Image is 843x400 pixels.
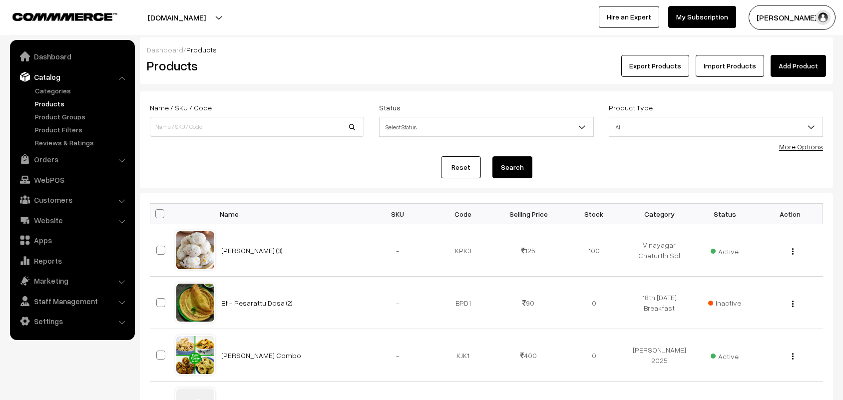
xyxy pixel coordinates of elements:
[365,329,430,382] td: -
[430,204,496,224] th: Code
[150,102,212,113] label: Name / SKU / Code
[186,45,217,54] span: Products
[430,224,496,277] td: KPK3
[12,211,131,229] a: Website
[609,102,653,113] label: Product Type
[779,142,823,151] a: More Options
[147,45,183,54] a: Dashboard
[365,224,430,277] td: -
[711,349,739,362] span: Active
[609,117,823,137] span: All
[12,150,131,168] a: Orders
[792,301,794,307] img: Menu
[12,292,131,310] a: Staff Management
[627,277,692,329] td: 18th [DATE] Breakfast
[627,204,692,224] th: Category
[496,277,561,329] td: 90
[147,44,826,55] div: /
[32,98,131,109] a: Products
[12,13,117,20] img: COMMMERCE
[12,171,131,189] a: WebPOS
[627,329,692,382] td: [PERSON_NAME] 2025
[621,55,689,77] button: Export Products
[696,55,764,77] a: Import Products
[561,329,627,382] td: 0
[12,10,100,22] a: COMMMERCE
[771,55,826,77] a: Add Product
[496,204,561,224] th: Selling Price
[12,312,131,330] a: Settings
[221,246,283,255] a: [PERSON_NAME] (3)
[12,252,131,270] a: Reports
[792,248,794,255] img: Menu
[32,137,131,148] a: Reviews & Ratings
[12,231,131,249] a: Apps
[692,204,758,224] th: Status
[32,124,131,135] a: Product Filters
[12,68,131,86] a: Catalog
[147,58,363,73] h2: Products
[365,204,430,224] th: SKU
[627,224,692,277] td: Vinayagar Chaturthi Spl
[150,117,364,137] input: Name / SKU / Code
[749,5,836,30] button: [PERSON_NAME] s…
[599,6,659,28] a: Hire an Expert
[561,277,627,329] td: 0
[379,102,401,113] label: Status
[221,351,301,360] a: [PERSON_NAME] Combo
[32,85,131,96] a: Categories
[711,244,739,257] span: Active
[12,47,131,65] a: Dashboard
[430,329,496,382] td: KJK1
[441,156,481,178] a: Reset
[492,156,532,178] button: Search
[113,5,241,30] button: [DOMAIN_NAME]
[430,277,496,329] td: BPD1
[221,299,293,307] a: Bf - Pesarattu Dosa (2)
[816,10,831,25] img: user
[12,191,131,209] a: Customers
[215,204,365,224] th: Name
[12,272,131,290] a: Marketing
[380,118,593,136] span: Select Status
[668,6,736,28] a: My Subscription
[792,353,794,360] img: Menu
[496,224,561,277] td: 125
[365,277,430,329] td: -
[32,111,131,122] a: Product Groups
[379,117,593,137] span: Select Status
[561,204,627,224] th: Stock
[758,204,823,224] th: Action
[496,329,561,382] td: 400
[609,118,823,136] span: All
[561,224,627,277] td: 100
[708,298,741,308] span: Inactive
